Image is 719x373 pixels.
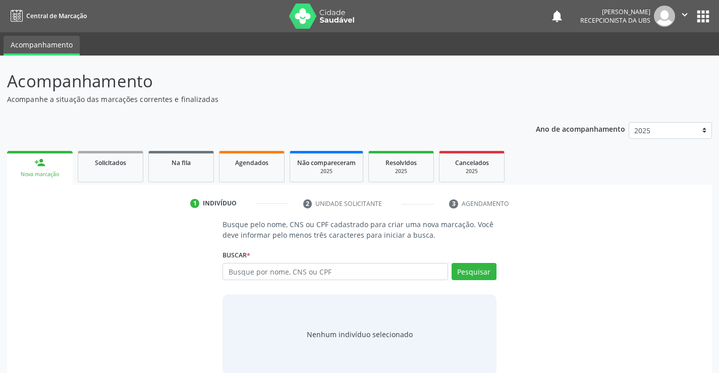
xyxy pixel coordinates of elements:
[376,168,426,175] div: 2025
[580,16,650,25] span: Recepcionista da UBS
[675,6,694,27] button: 
[297,158,356,167] span: Não compareceram
[550,9,564,23] button: notifications
[7,8,87,24] a: Central de Marcação
[95,158,126,167] span: Solicitados
[694,8,712,25] button: apps
[536,122,625,135] p: Ano de acompanhamento
[385,158,417,167] span: Resolvidos
[34,157,45,168] div: person_add
[26,12,87,20] span: Central de Marcação
[679,9,690,20] i: 
[223,247,250,263] label: Buscar
[654,6,675,27] img: img
[452,263,496,280] button: Pesquisar
[297,168,356,175] div: 2025
[203,199,237,208] div: Indivíduo
[235,158,268,167] span: Agendados
[190,199,199,208] div: 1
[580,8,650,16] div: [PERSON_NAME]
[223,219,496,240] p: Busque pelo nome, CNS ou CPF cadastrado para criar uma nova marcação. Você deve informar pelo men...
[14,171,66,178] div: Nova marcação
[447,168,497,175] div: 2025
[223,263,448,280] input: Busque por nome, CNS ou CPF
[455,158,489,167] span: Cancelados
[172,158,191,167] span: Na fila
[307,329,413,340] div: Nenhum indivíduo selecionado
[7,94,501,104] p: Acompanhe a situação das marcações correntes e finalizadas
[7,69,501,94] p: Acompanhamento
[4,36,80,56] a: Acompanhamento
